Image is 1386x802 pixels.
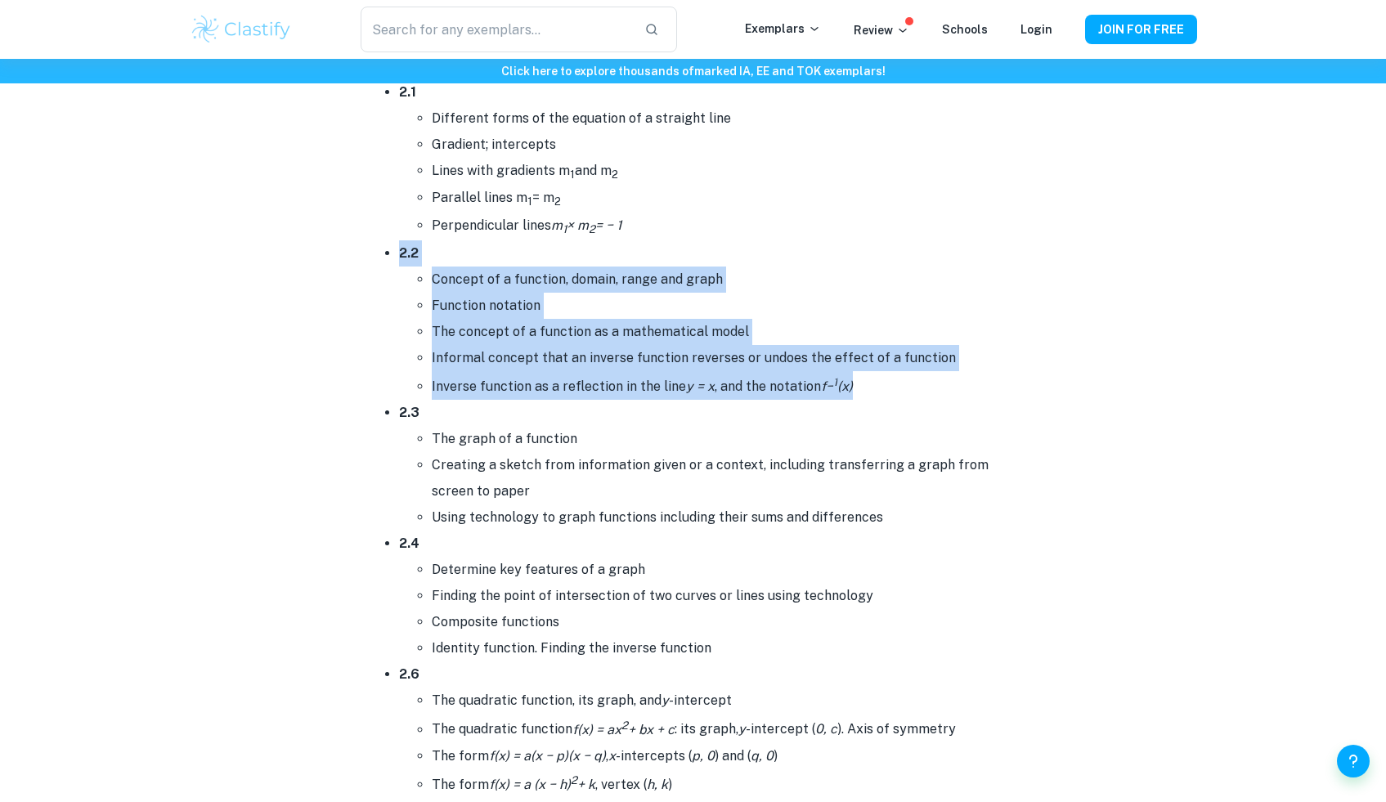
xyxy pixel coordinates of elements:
input: Search for any exemplars... [361,7,630,52]
sub: 1 [570,168,575,181]
li: Informal concept that an inverse function reverses or undoes the effect of a function [432,345,1020,371]
li: Different forms of the equation of a straight line [432,105,1020,132]
li: Inverse function as a reflection in the line , and the notation [432,371,1020,400]
i: y = x [686,379,715,394]
i: f(x) [489,777,509,792]
i: = a (x − h) + k [513,777,595,792]
li: Creating a sketch from information given or a context, including transferring a graph from screen... [432,452,1020,504]
sub: 1 [527,195,532,208]
li: Composite functions [432,609,1020,635]
i: m × m = − 1 [551,217,622,233]
li: Identity function. Finding the inverse function [432,635,1020,661]
sub: 1 [563,222,567,235]
img: Clastify logo [190,13,294,46]
li: The form , -intercepts ( ) and ( ) [432,743,1020,769]
i: x [608,748,616,764]
li: The concept of a function as a mathematical model [432,319,1020,345]
li: Concept of a function, domain, range and graph [432,267,1020,293]
i: 0, c [815,722,837,737]
li: Parallel lines m = m [432,185,1020,213]
li: Perpendicular lines [432,213,1020,240]
a: Schools [942,23,988,36]
sub: 2 [612,168,618,181]
li: Determine key features of a graph [432,557,1020,583]
li: Function notation [432,293,1020,319]
sub: 2 [554,195,561,208]
a: Login [1020,23,1052,36]
sup: 2 [571,773,577,786]
h6: Click here to explore thousands of marked IA, EE and TOK exemplars ! [3,62,1383,80]
strong: 2.4 [399,535,419,551]
p: Exemplars [745,20,821,38]
li: The form , vertex ( ) [432,769,1020,798]
li: Using technology to graph functions including their sums and differences [432,504,1020,531]
li: The graph of a function [432,426,1020,452]
button: JOIN FOR FREE [1085,15,1197,44]
i: y [738,722,746,737]
strong: 2.3 [399,405,419,420]
i: h, k [647,777,668,792]
strong: 2.1 [399,84,416,100]
li: Lines with gradients m and m [432,158,1020,186]
li: Finding the point of intersection of two curves or lines using technology [432,583,1020,609]
p: Review [854,21,909,39]
li: The quadratic function : its graph, -intercept ( ). Axis of symmetry [432,714,1020,742]
li: Gradient; intercepts [432,132,1020,158]
i: q, 0 [751,748,774,764]
i: y [662,692,669,708]
i: f(x) = ax + bx + c [572,722,675,737]
li: The quadratic function, its graph, and -intercept [432,688,1020,714]
i: f(x) = a(x − p)(x − q) [489,748,606,764]
sup: 2 [621,718,628,731]
sup: 1 [833,375,837,388]
button: Help and Feedback [1337,745,1370,777]
i: f− (x) [821,379,853,394]
strong: 2.6 [399,666,419,682]
i: p, 0 [692,748,715,764]
strong: 2.2 [399,245,419,261]
sub: 2 [589,222,595,235]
